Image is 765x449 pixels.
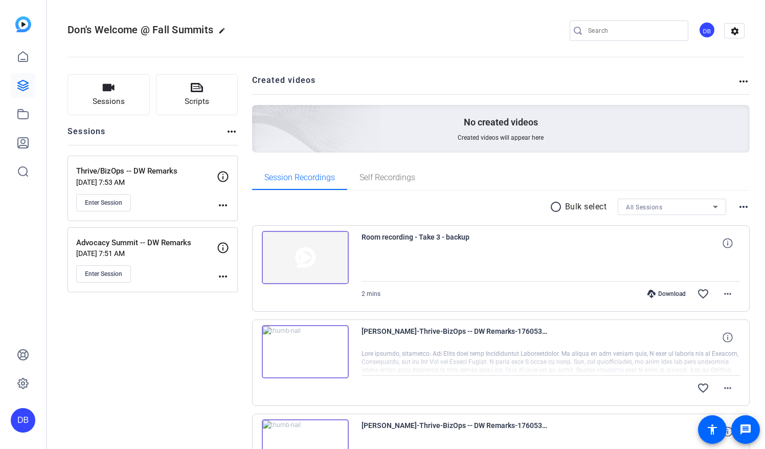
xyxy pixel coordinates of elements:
button: Enter Session [76,265,131,283]
span: 2 mins [362,290,380,297]
p: Bulk select [565,201,607,213]
span: Enter Session [85,270,122,278]
img: Creted videos background [138,4,381,226]
mat-icon: radio_button_unchecked [550,201,565,213]
span: Room recording - Take 3 - backup [362,231,551,255]
mat-icon: more_horiz [217,199,229,211]
span: All Sessions [626,204,662,211]
mat-icon: more_horiz [722,382,734,394]
mat-icon: more_horiz [722,288,734,300]
mat-icon: favorite_border [697,288,709,300]
mat-icon: more_horiz [217,270,229,283]
p: [DATE] 7:51 AM [76,249,217,258]
span: [PERSON_NAME]-Thrive-BizOps -- DW Remarks-1760534870769-webcam [362,419,551,444]
div: DB [699,22,715,38]
span: Self Recordings [359,174,415,182]
mat-icon: message [739,423,752,436]
span: Scripts [185,96,209,108]
button: Scripts [156,74,238,115]
span: [PERSON_NAME]-Thrive-BizOps -- DW Remarks-1760534872182-webcam [362,325,551,350]
p: No created videos [464,116,538,129]
p: [DATE] 7:53 AM [76,178,217,186]
mat-icon: accessibility [706,423,718,436]
button: Enter Session [76,194,131,211]
img: thumb-nail [262,325,349,378]
span: Don's Welcome @ Fall Summits [67,24,213,36]
mat-icon: edit [218,27,231,39]
ngx-avatar: David Breisch [699,22,716,39]
button: Sessions [67,74,150,115]
p: Thrive/BizOps -- DW Remarks [76,165,217,177]
img: blue-gradient.svg [15,16,31,32]
div: Download [642,290,691,298]
span: Created videos will appear here [458,134,544,142]
h2: Sessions [67,125,106,145]
input: Search [588,25,680,37]
h2: Created videos [252,74,738,94]
span: Session Recordings [264,174,335,182]
mat-icon: more_horiz [737,75,750,88]
mat-icon: settings [725,24,745,39]
img: thumb-nail [262,231,349,284]
mat-icon: favorite_border [697,382,709,394]
mat-icon: more_horiz [737,201,750,213]
mat-icon: more_horiz [226,125,238,138]
p: Advocacy Summit -- DW Remarks [76,237,217,249]
span: Sessions [93,96,125,108]
div: DB [11,408,35,433]
span: Enter Session [85,199,122,207]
